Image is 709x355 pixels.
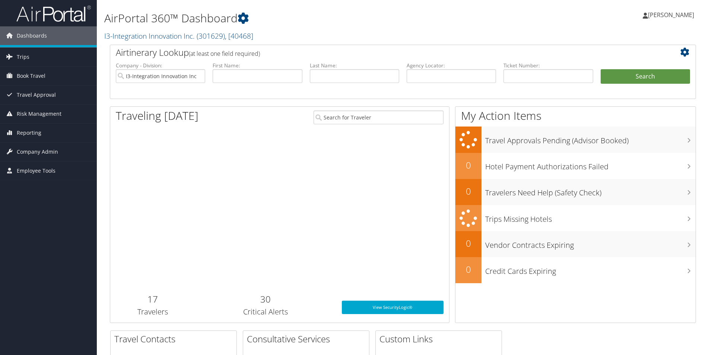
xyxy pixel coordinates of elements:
[104,10,502,26] h1: AirPortal 360™ Dashboard
[17,48,29,66] span: Trips
[455,263,481,276] h2: 0
[455,237,481,250] h2: 0
[17,86,56,104] span: Travel Approval
[485,210,696,224] h3: Trips Missing Hotels
[200,307,330,317] h3: Critical Alerts
[407,62,496,69] label: Agency Locator:
[17,124,41,142] span: Reporting
[455,205,696,231] a: Trips Missing Hotels
[455,108,696,124] h1: My Action Items
[200,293,330,306] h2: 30
[104,31,253,41] a: I3-Integration Innovation Inc.
[485,262,696,276] h3: Credit Cards Expiring
[455,179,696,205] a: 0Travelers Need Help (Safety Check)
[114,333,236,345] h2: Travel Contacts
[225,31,253,41] span: , [ 40468 ]
[247,333,369,345] h2: Consultative Services
[314,111,443,124] input: Search for Traveler
[197,31,225,41] span: ( 301629 )
[455,159,481,172] h2: 0
[116,108,198,124] h1: Traveling [DATE]
[116,307,189,317] h3: Travelers
[213,62,302,69] label: First Name:
[485,158,696,172] h3: Hotel Payment Authorizations Failed
[485,132,696,146] h3: Travel Approvals Pending (Advisor Booked)
[455,257,696,283] a: 0Credit Cards Expiring
[503,62,593,69] label: Ticket Number:
[116,46,641,59] h2: Airtinerary Lookup
[485,184,696,198] h3: Travelers Need Help (Safety Check)
[648,11,694,19] span: [PERSON_NAME]
[455,231,696,257] a: 0Vendor Contracts Expiring
[17,105,61,123] span: Risk Management
[601,69,690,84] button: Search
[455,153,696,179] a: 0Hotel Payment Authorizations Failed
[643,4,702,26] a: [PERSON_NAME]
[17,161,55,180] span: Employee Tools
[455,127,696,153] a: Travel Approvals Pending (Advisor Booked)
[116,62,205,69] label: Company - Division:
[310,62,399,69] label: Last Name:
[17,26,47,45] span: Dashboards
[342,301,443,314] a: View SecurityLogic®
[16,5,91,22] img: airportal-logo.png
[485,236,696,250] h3: Vendor Contracts Expiring
[17,67,45,85] span: Book Travel
[189,49,260,58] span: (at least one field required)
[116,293,189,306] h2: 17
[17,143,58,161] span: Company Admin
[379,333,502,345] h2: Custom Links
[455,185,481,198] h2: 0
